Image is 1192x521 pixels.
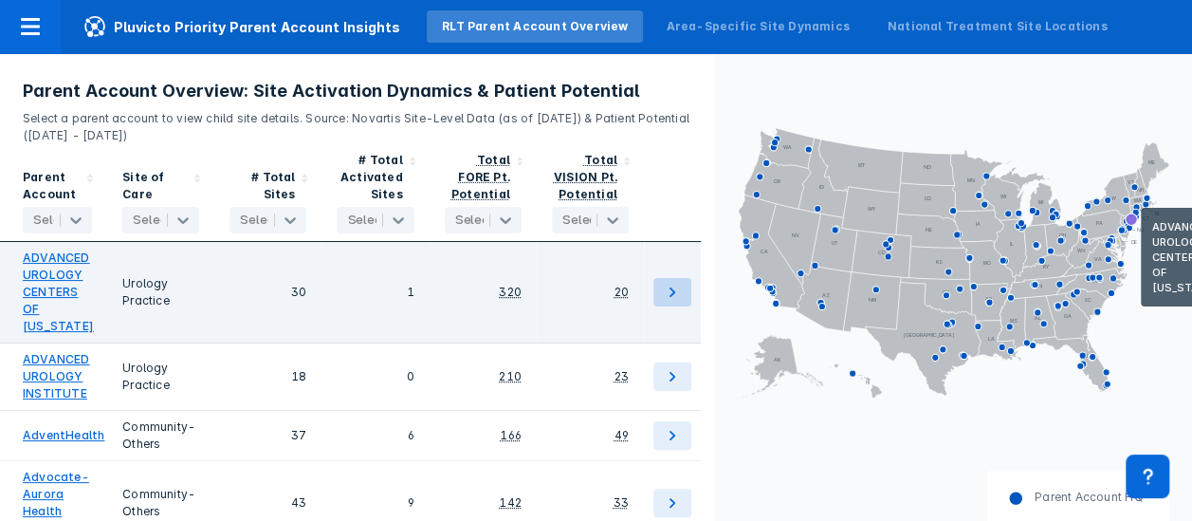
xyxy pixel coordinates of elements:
[427,10,643,43] a: RLT Parent Account Overview
[122,250,199,335] div: Urology Practice
[614,494,629,512] div: 33
[337,152,402,203] div: # Total Activated Sites
[229,250,306,335] div: 30
[107,144,214,242] div: Sort
[23,169,81,203] div: Parent Account
[430,144,537,242] div: Sort
[499,368,522,385] div: 210
[229,351,306,402] div: 18
[23,102,692,144] p: Select a parent account to view child site details. Source: Novartis Site-Level Data (as of [DATE...
[888,18,1108,35] div: National Treatment Site Locations
[499,284,522,301] div: 320
[229,419,306,453] div: 37
[337,419,413,453] div: 6
[23,351,92,402] a: ADVANCED UROLOGY INSTITUTE
[451,153,510,201] div: Total FORE Pt. Potential
[337,351,413,402] div: 0
[666,18,849,35] div: Area-Specific Site Dynamics
[122,351,199,402] div: Urology Practice
[229,169,295,203] div: # Total Sites
[1126,455,1169,498] div: Contact Support
[23,80,692,102] h3: Parent Account Overview: Site Activation Dynamics & Patient Potential
[122,169,188,203] div: Site of Care
[872,10,1123,43] a: National Treatment Site Locations
[537,144,644,242] div: Sort
[337,250,413,335] div: 1
[122,419,199,453] div: Community-Others
[614,427,629,444] div: 49
[500,427,522,444] div: 166
[23,250,94,335] a: ADVANCED UROLOGY CENTERS OF [US_STATE]
[554,153,617,201] div: Total VISION Pt. Potential
[61,15,423,38] span: Pluvicto Priority Parent Account Insights
[614,284,629,301] div: 20
[321,144,429,242] div: Sort
[1023,489,1143,506] dd: Parent Account HQ
[614,368,629,385] div: 23
[214,144,321,242] div: Sort
[442,18,628,35] div: RLT Parent Account Overview
[23,427,104,444] a: AdventHealth
[499,494,522,512] div: 142
[651,10,864,43] a: Area-Specific Site Dynamics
